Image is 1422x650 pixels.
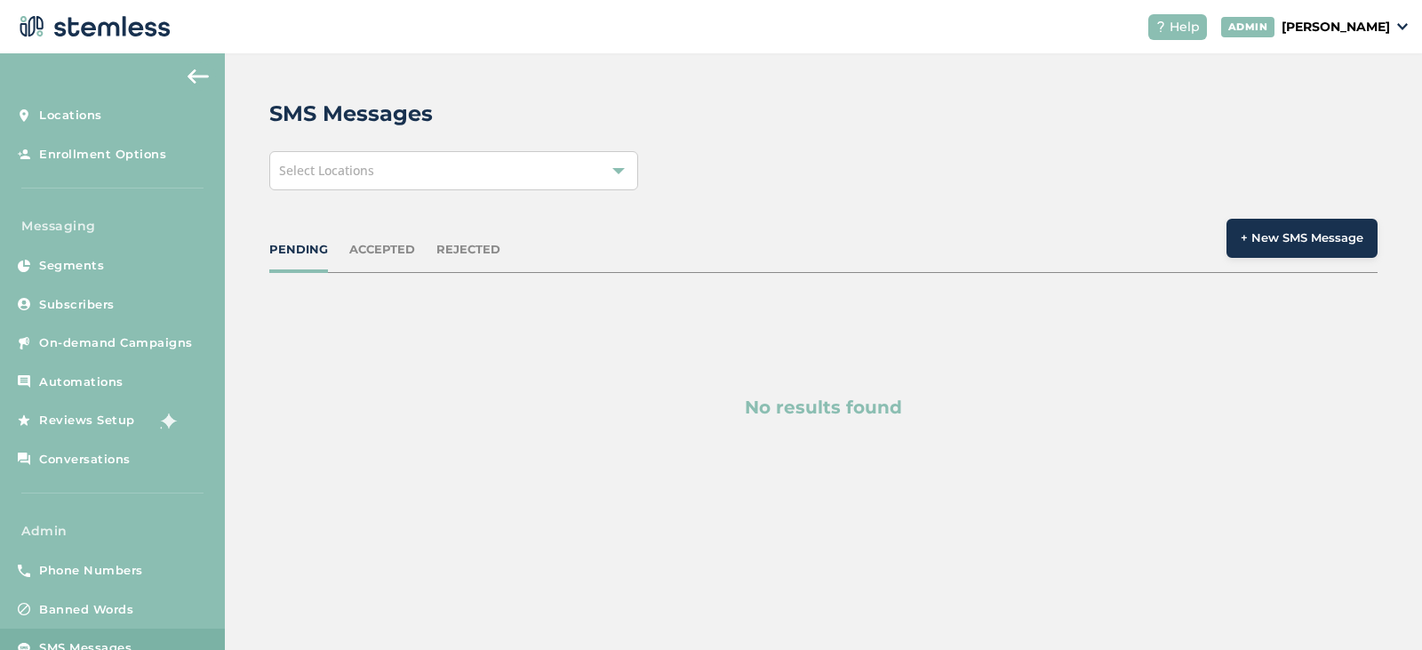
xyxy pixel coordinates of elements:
[39,601,133,619] span: Banned Words
[436,241,500,259] div: REJECTED
[1333,565,1422,650] iframe: Chat Widget
[1241,229,1363,247] span: + New SMS Message
[1226,219,1378,258] button: + New SMS Message
[14,9,171,44] img: logo-dark-0685b13c.svg
[39,296,115,314] span: Subscribers
[39,451,131,469] span: Conversations
[1221,17,1275,37] div: ADMIN
[1397,23,1408,30] img: icon_down-arrow-small-66adaf34.svg
[1170,18,1200,36] span: Help
[1155,21,1166,32] img: icon-help-white-03924b79.svg
[188,69,209,84] img: icon-arrow-back-accent-c549486e.svg
[39,257,104,275] span: Segments
[39,146,166,164] span: Enrollment Options
[39,373,124,391] span: Automations
[39,562,143,580] span: Phone Numbers
[349,241,415,259] div: ACCEPTED
[355,394,1292,421] p: No results found
[279,162,374,179] span: Select Locations
[39,334,193,352] span: On-demand Campaigns
[269,241,328,259] div: PENDING
[148,403,184,438] img: glitter-stars-b7820f95.gif
[39,412,135,429] span: Reviews Setup
[1282,18,1390,36] p: [PERSON_NAME]
[39,107,102,124] span: Locations
[269,98,433,130] h2: SMS Messages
